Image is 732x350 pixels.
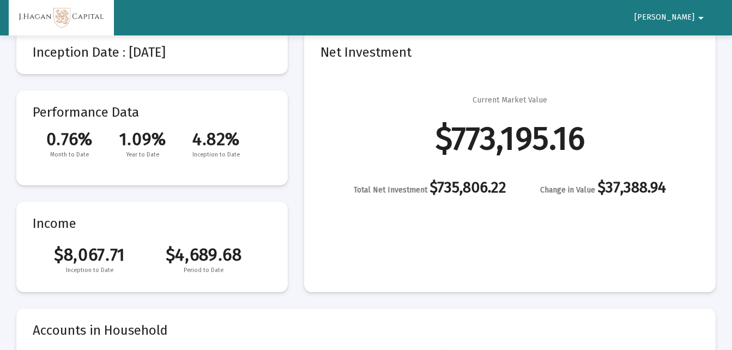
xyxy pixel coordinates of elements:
div: $773,195.16 [435,133,585,144]
span: Month to Date [33,149,106,160]
mat-card-title: Net Investment [320,47,699,58]
span: $8,067.71 [33,244,147,265]
span: Inception to Date [179,149,253,160]
span: Year to Date [106,149,180,160]
span: 1.09% [106,129,180,149]
mat-card-title: Inception Date : [DATE] [33,47,271,58]
mat-card-title: Income [33,218,271,229]
div: Current Market Value [473,95,547,106]
span: Change in Value [540,185,595,195]
div: $735,806.22 [354,182,506,196]
button: [PERSON_NAME] [621,7,721,28]
mat-card-title: Performance Data [33,107,271,160]
div: $37,388.94 [540,182,666,196]
span: 4.82% [179,129,253,149]
span: Period to Date [147,265,261,276]
span: Total Net Investment [354,185,427,195]
mat-icon: arrow_drop_down [694,7,707,29]
span: [PERSON_NAME] [634,13,694,22]
span: 0.76% [33,129,106,149]
span: Inception to Date [33,265,147,276]
span: $4,689.68 [147,244,261,265]
mat-card-title: Accounts in Household [33,325,699,336]
img: Dashboard [17,7,106,29]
